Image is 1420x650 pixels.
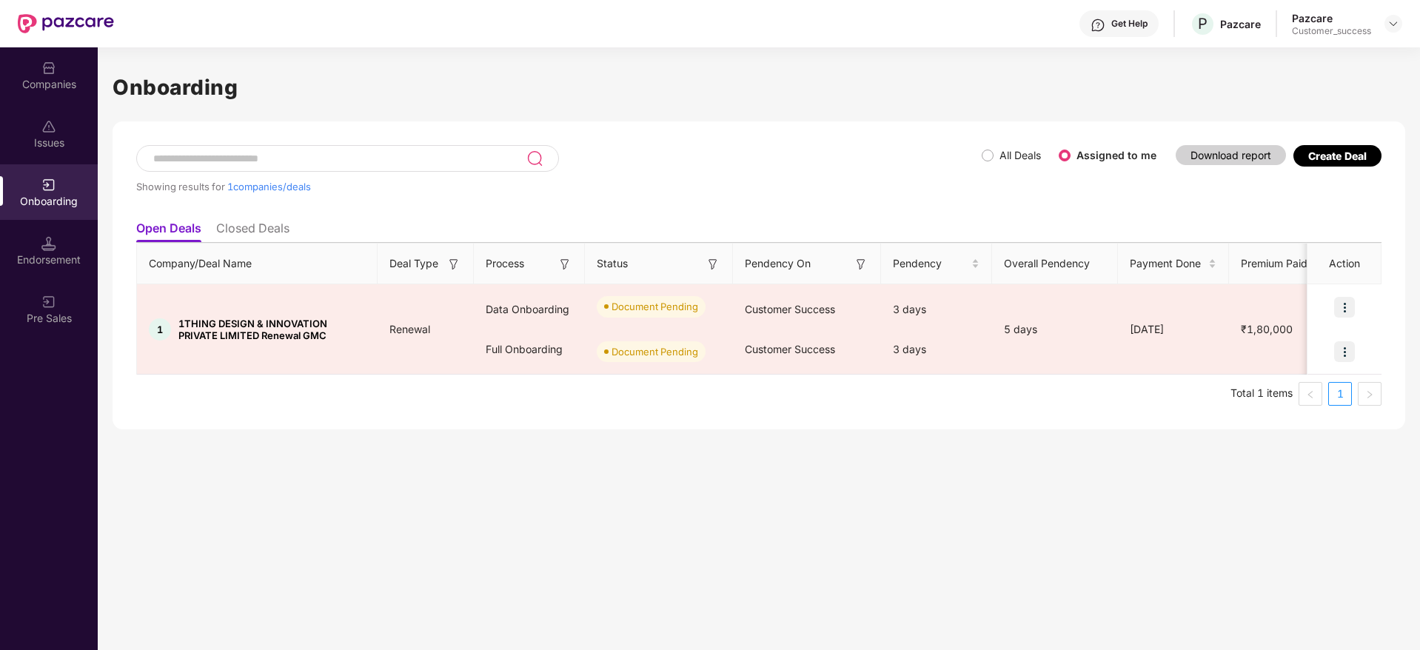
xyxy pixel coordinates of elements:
[881,289,992,329] div: 3 days
[557,257,572,272] img: svg+xml;base64,PHN2ZyB3aWR0aD0iMTYiIGhlaWdodD0iMTYiIHZpZXdCb3g9IjAgMCAxNiAxNiIgZmlsbD0ibm9uZSIgeG...
[137,244,378,284] th: Company/Deal Name
[999,149,1041,161] label: All Deals
[881,329,992,369] div: 3 days
[41,295,56,309] img: svg+xml;base64,PHN2ZyB3aWR0aD0iMjAiIGhlaWdodD0iMjAiIHZpZXdCb3g9IjAgMCAyMCAyMCIgZmlsbD0ibm9uZSIgeG...
[1365,390,1374,399] span: right
[1118,244,1229,284] th: Payment Done
[1307,244,1382,284] th: Action
[992,321,1118,338] div: 5 days
[1229,323,1305,335] span: ₹1,80,000
[474,289,585,329] div: Data Onboarding
[1358,382,1382,406] button: right
[893,255,968,272] span: Pendency
[41,236,56,251] img: svg+xml;base64,PHN2ZyB3aWR0aD0iMTQuNSIgaGVpZ2h0PSIxNC41IiB2aWV3Qm94PSIwIDAgMTYgMTYiIGZpbGw9Im5vbm...
[745,303,835,315] span: Customer Success
[1292,25,1371,37] div: Customer_success
[1299,382,1322,406] li: Previous Page
[526,150,543,167] img: svg+xml;base64,PHN2ZyB3aWR0aD0iMjQiIGhlaWdodD0iMjUiIHZpZXdCb3g9IjAgMCAyNCAyNSIgZmlsbD0ibm9uZSIgeG...
[992,244,1118,284] th: Overall Pendency
[1329,383,1351,405] a: 1
[216,221,289,242] li: Closed Deals
[18,14,114,33] img: New Pazcare Logo
[1328,382,1352,406] li: 1
[474,329,585,369] div: Full Onboarding
[486,255,524,272] span: Process
[706,257,720,272] img: svg+xml;base64,PHN2ZyB3aWR0aD0iMTYiIGhlaWdodD0iMTYiIHZpZXdCb3g9IjAgMCAxNiAxNiIgZmlsbD0ibm9uZSIgeG...
[1306,390,1315,399] span: left
[227,181,311,192] span: 1 companies/deals
[1118,321,1229,338] div: [DATE]
[1334,341,1355,362] img: icon
[597,255,628,272] span: Status
[612,344,698,359] div: Document Pending
[1091,18,1105,33] img: svg+xml;base64,PHN2ZyBpZD0iSGVscC0zMngzMiIgeG1sbnM9Imh0dHA6Ly93d3cudzMub3JnLzIwMDAvc3ZnIiB3aWR0aD...
[378,323,442,335] span: Renewal
[41,119,56,134] img: svg+xml;base64,PHN2ZyBpZD0iSXNzdWVzX2Rpc2FibGVkIiB4bWxucz0iaHR0cDovL3d3dy53My5vcmcvMjAwMC9zdmciIH...
[1130,255,1205,272] span: Payment Done
[1198,15,1208,33] span: P
[1111,18,1148,30] div: Get Help
[1387,18,1399,30] img: svg+xml;base64,PHN2ZyBpZD0iRHJvcGRvd24tMzJ4MzIiIHhtbG5zPSJodHRwOi8vd3d3LnczLm9yZy8yMDAwL3N2ZyIgd2...
[1358,382,1382,406] li: Next Page
[745,255,811,272] span: Pendency On
[1308,150,1367,162] div: Create Deal
[1230,382,1293,406] li: Total 1 items
[149,318,171,341] div: 1
[41,178,56,192] img: svg+xml;base64,PHN2ZyB3aWR0aD0iMjAiIGhlaWdodD0iMjAiIHZpZXdCb3g9IjAgMCAyMCAyMCIgZmlsbD0ibm9uZSIgeG...
[446,257,461,272] img: svg+xml;base64,PHN2ZyB3aWR0aD0iMTYiIGhlaWdodD0iMTYiIHZpZXdCb3g9IjAgMCAxNiAxNiIgZmlsbD0ibm9uZSIgeG...
[1334,297,1355,318] img: icon
[745,343,835,355] span: Customer Success
[389,255,438,272] span: Deal Type
[1299,382,1322,406] button: left
[1229,244,1325,284] th: Premium Paid
[612,299,698,314] div: Document Pending
[136,221,201,242] li: Open Deals
[1176,145,1286,165] button: Download report
[136,181,982,192] div: Showing results for
[854,257,868,272] img: svg+xml;base64,PHN2ZyB3aWR0aD0iMTYiIGhlaWdodD0iMTYiIHZpZXdCb3g9IjAgMCAxNiAxNiIgZmlsbD0ibm9uZSIgeG...
[1220,17,1261,31] div: Pazcare
[41,61,56,76] img: svg+xml;base64,PHN2ZyBpZD0iQ29tcGFuaWVzIiB4bWxucz0iaHR0cDovL3d3dy53My5vcmcvMjAwMC9zdmciIHdpZHRoPS...
[113,71,1405,104] h1: Onboarding
[178,318,366,341] span: 1THING DESIGN & INNOVATION PRIVATE LIMITED Renewal GMC
[881,244,992,284] th: Pendency
[1292,11,1371,25] div: Pazcare
[1076,149,1156,161] label: Assigned to me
